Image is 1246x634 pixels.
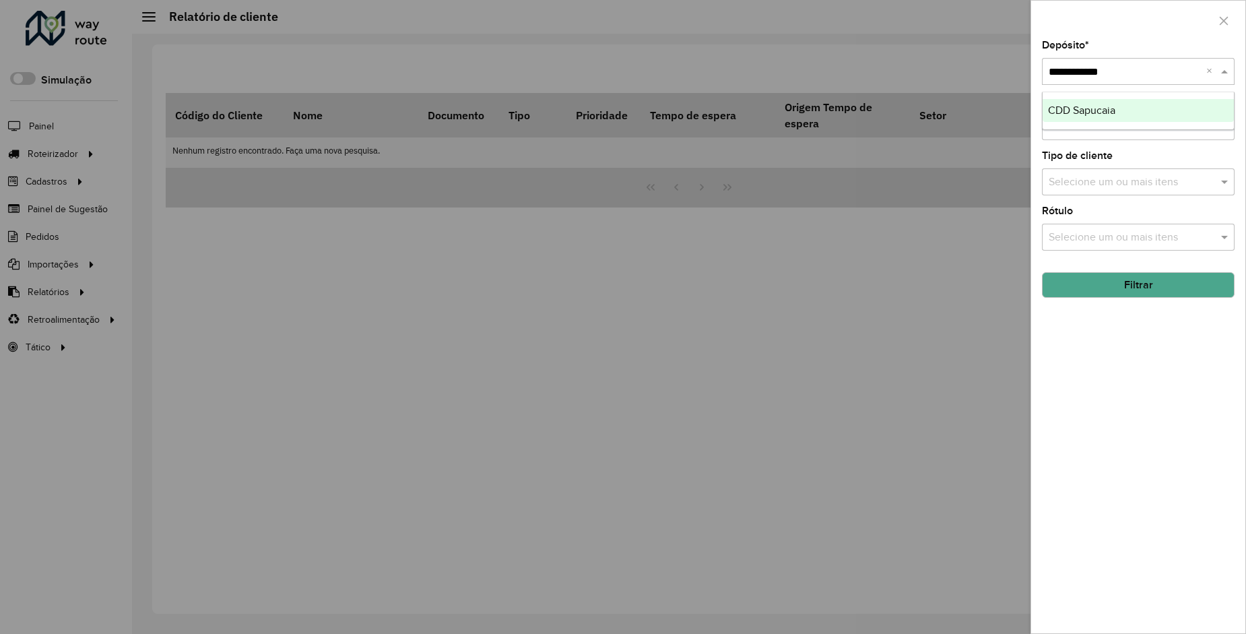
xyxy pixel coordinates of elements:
[1042,203,1073,219] label: Rótulo
[1048,104,1115,116] span: CDD Sapucaia
[1042,148,1113,164] label: Tipo de cliente
[1042,92,1235,130] ng-dropdown-panel: Options list
[1206,63,1218,80] span: Clear all
[1042,272,1235,298] button: Filtrar
[1042,37,1089,53] label: Depósito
